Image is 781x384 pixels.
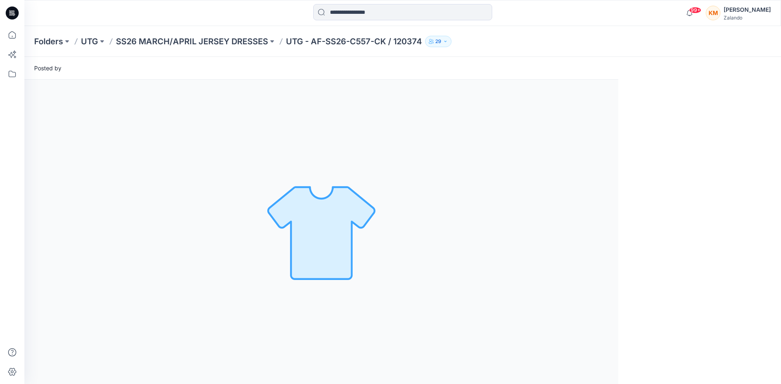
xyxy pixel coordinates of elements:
div: [PERSON_NAME] [724,5,771,15]
p: 29 [435,37,441,46]
p: UTG - AF-SS26-C557-CK / 120374 [286,36,422,47]
span: Posted by [34,64,61,72]
button: 29 [425,36,452,47]
span: 99+ [689,7,701,13]
a: Folders [34,36,63,47]
a: UTG [81,36,98,47]
div: Zalando [724,15,771,21]
div: KM [706,6,720,20]
a: SS26 MARCH/APRIL JERSEY DRESSES [116,36,268,47]
img: No Outline [264,175,378,289]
